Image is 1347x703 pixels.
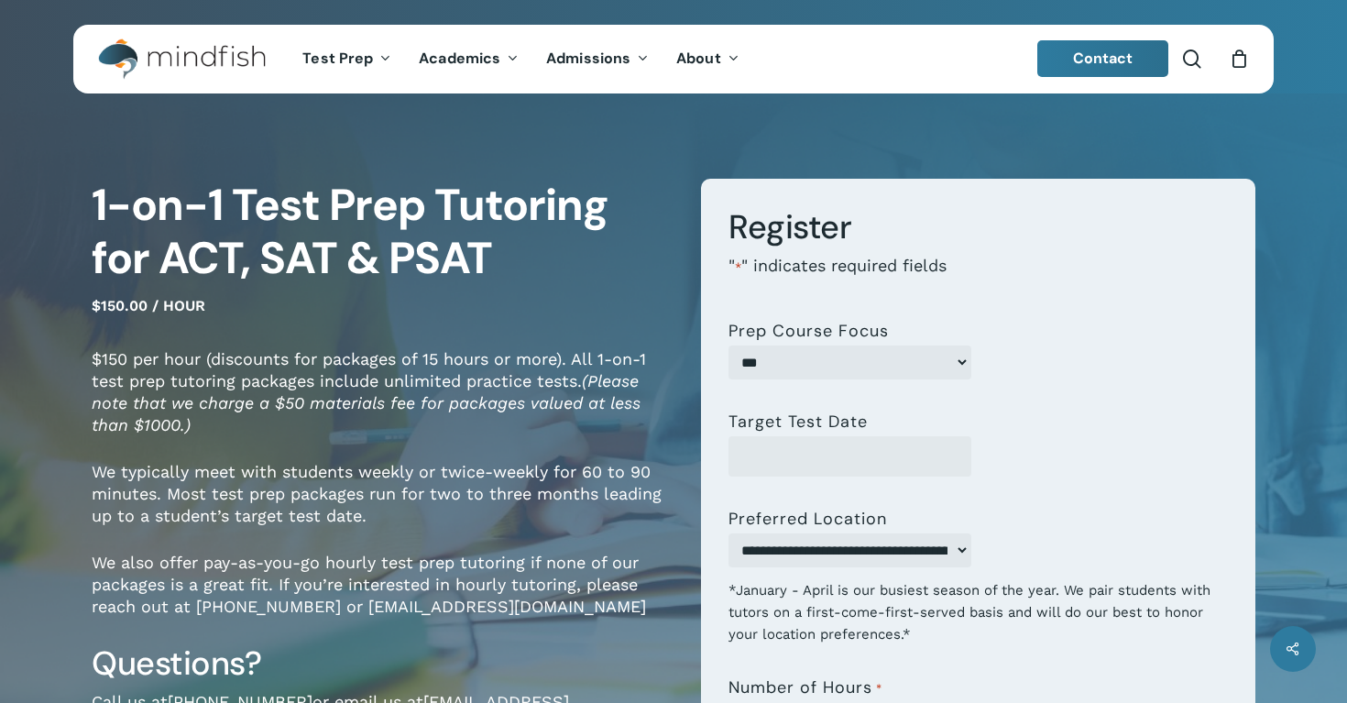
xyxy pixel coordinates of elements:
[663,51,753,67] a: About
[92,297,205,314] span: $150.00 / hour
[73,25,1274,93] header: Main Menu
[1037,40,1169,77] a: Contact
[289,51,405,67] a: Test Prep
[92,461,673,552] p: We typically meet with students weekly or twice-weekly for 60 to 90 minutes. Most test prep packa...
[728,678,882,698] label: Number of Hours
[92,348,673,461] p: $150 per hour (discounts for packages of 15 hours or more). All 1-on-1 test prep tutoring package...
[405,51,532,67] a: Academics
[92,552,673,643] p: We also offer pay-as-you-go hourly test prep tutoring if none of our packages is a great fit. If ...
[546,49,630,68] span: Admissions
[289,25,752,93] nav: Main Menu
[728,322,889,340] label: Prep Course Focus
[1073,49,1133,68] span: Contact
[92,371,641,434] em: (Please note that we charge a $50 materials fee for packages valued at less than $1000.)
[728,255,1228,303] p: " " indicates required fields
[728,510,887,528] label: Preferred Location
[728,567,1228,645] div: *January - April is our busiest season of the year. We pair students with tutors on a first-come-...
[728,206,1228,248] h3: Register
[302,49,373,68] span: Test Prep
[532,51,663,67] a: Admissions
[419,49,500,68] span: Academics
[92,179,673,285] h1: 1-on-1 Test Prep Tutoring for ACT, SAT & PSAT
[92,643,673,685] h3: Questions?
[728,412,868,431] label: Target Test Date
[676,49,721,68] span: About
